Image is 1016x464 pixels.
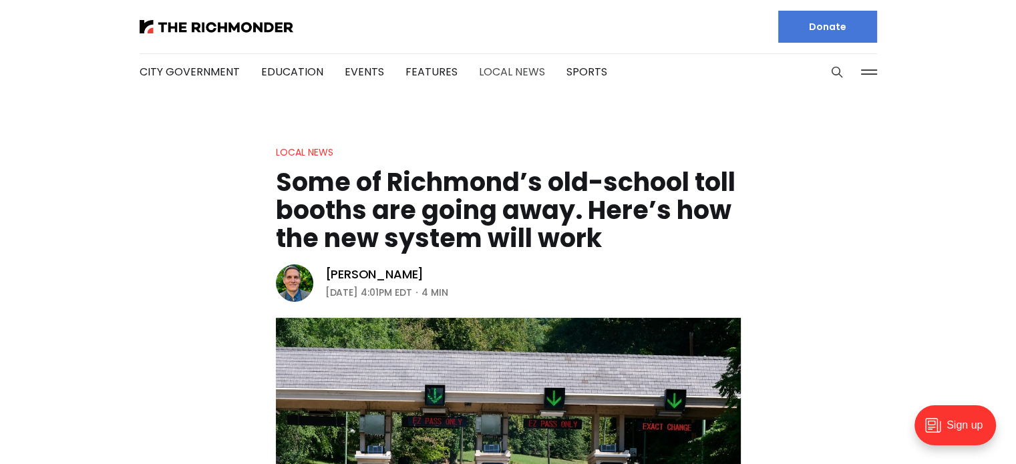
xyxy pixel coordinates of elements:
[778,11,877,43] a: Donate
[903,399,1016,464] iframe: portal-trigger
[140,20,293,33] img: The Richmonder
[140,64,240,79] a: City Government
[325,266,424,282] a: [PERSON_NAME]
[479,64,545,79] a: Local News
[276,168,741,252] h1: Some of Richmond’s old-school toll booths are going away. Here’s how the new system will work
[566,64,607,79] a: Sports
[421,284,448,300] span: 4 min
[261,64,323,79] a: Education
[276,264,313,302] img: Graham Moomaw
[827,62,847,82] button: Search this site
[276,146,333,159] a: Local News
[325,284,412,300] time: [DATE] 4:01PM EDT
[345,64,384,79] a: Events
[405,64,458,79] a: Features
